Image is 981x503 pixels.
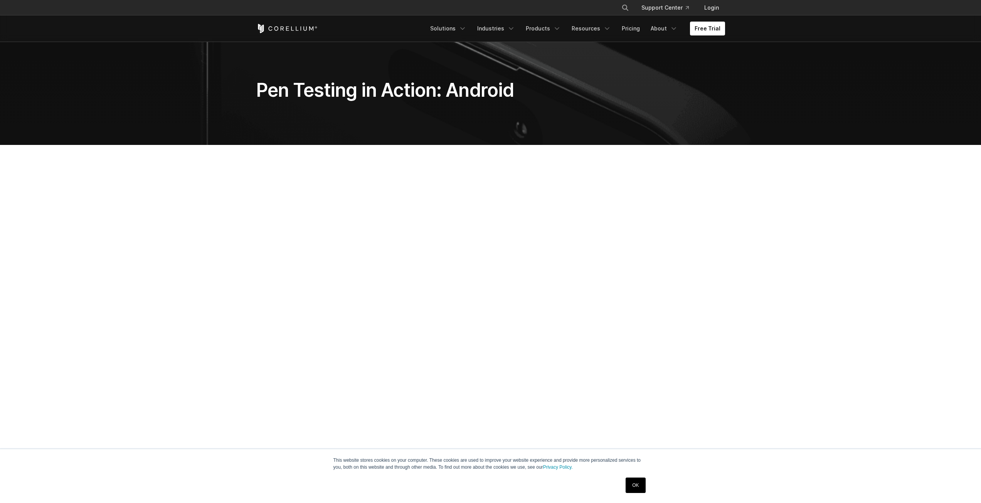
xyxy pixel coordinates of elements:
a: Login [698,1,725,15]
a: Privacy Policy. [543,464,573,470]
a: Industries [473,22,520,35]
a: Free Trial [690,22,725,35]
a: OK [626,478,645,493]
h1: Pen Testing in Action: Android [256,79,564,102]
iframe: HubSpot Video [256,170,725,433]
a: Resources [567,22,616,35]
a: Solutions [426,22,471,35]
a: Corellium Home [256,24,318,33]
div: Navigation Menu [612,1,725,15]
p: This website stores cookies on your computer. These cookies are used to improve your website expe... [333,457,648,471]
a: Pricing [617,22,644,35]
a: About [646,22,682,35]
a: Support Center [635,1,695,15]
div: Navigation Menu [426,22,725,35]
a: Products [521,22,565,35]
button: Search [618,1,632,15]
